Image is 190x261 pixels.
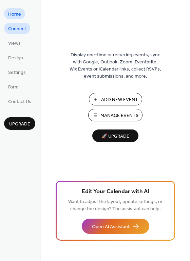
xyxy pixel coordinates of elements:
span: Settings [8,69,26,76]
a: Connect [4,23,30,34]
span: Form [8,84,19,91]
span: Contact Us [8,98,31,105]
span: Home [8,11,21,18]
a: Settings [4,66,30,78]
button: Add New Event [89,93,142,105]
a: Home [4,8,25,19]
span: Open AI Assistant [92,223,130,230]
a: Views [4,37,25,48]
button: 🚀 Upgrade [92,129,138,142]
a: Design [4,52,27,63]
span: Upgrade [9,121,30,128]
span: Connect [8,25,26,33]
span: Want to adjust the layout, update settings, or change the design? The assistant can help. [68,197,163,214]
span: Design [8,55,23,62]
span: Add New Event [101,96,138,103]
button: Manage Events [88,109,142,121]
span: Views [8,40,21,47]
a: Form [4,81,23,92]
span: Display one-time or recurring events, sync with Google, Outlook, Zoom, Eventbrite, Wix Events or ... [70,52,161,80]
span: Edit Your Calendar with AI [82,187,149,197]
button: Upgrade [4,117,35,130]
span: 🚀 Upgrade [96,132,134,141]
button: Open AI Assistant [82,219,149,234]
span: Manage Events [100,112,138,119]
a: Contact Us [4,96,35,107]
